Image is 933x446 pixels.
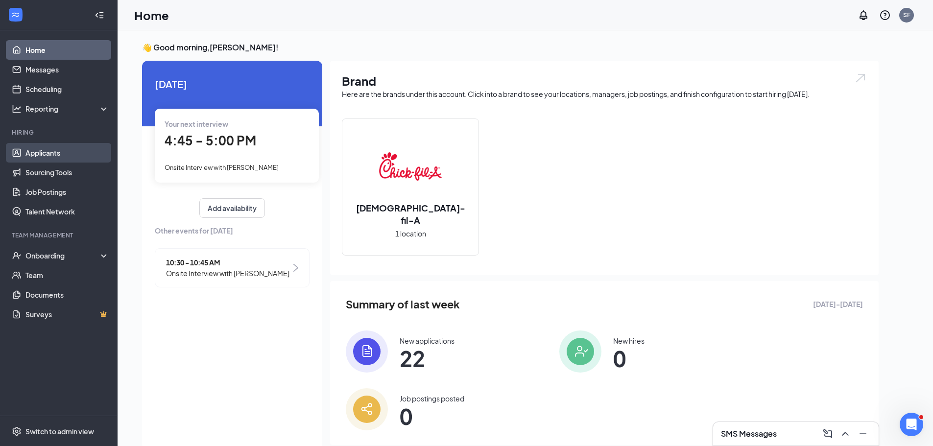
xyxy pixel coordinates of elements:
svg: QuestionInfo [879,9,891,21]
img: icon [346,388,388,430]
img: icon [559,330,601,373]
a: Sourcing Tools [25,163,109,182]
div: Team Management [12,231,107,239]
svg: UserCheck [12,251,22,260]
svg: Collapse [95,10,104,20]
span: [DATE] [155,76,310,92]
img: open.6027fd2a22e1237b5b06.svg [854,72,867,84]
div: Here are the brands under this account. Click into a brand to see your locations, managers, job p... [342,89,867,99]
span: Other events for [DATE] [155,225,310,236]
span: Summary of last week [346,296,460,313]
svg: ComposeMessage [822,428,834,440]
svg: Minimize [857,428,869,440]
span: Onsite Interview with [PERSON_NAME] [165,164,279,171]
button: ChevronUp [837,426,853,442]
div: New hires [613,336,645,346]
div: SF [903,11,910,19]
span: Your next interview [165,119,228,128]
span: Onsite Interview with [PERSON_NAME] [166,268,289,279]
span: 0 [613,350,645,367]
a: Talent Network [25,202,109,221]
a: Documents [25,285,109,305]
span: 22 [400,350,455,367]
svg: Notifications [858,9,869,21]
span: 0 [400,407,464,425]
h2: [DEMOGRAPHIC_DATA]-fil-A [342,202,478,226]
a: Applicants [25,143,109,163]
a: Scheduling [25,79,109,99]
a: Messages [25,60,109,79]
img: Chick-fil-A [379,135,442,198]
div: Reporting [25,104,110,114]
button: Minimize [855,426,871,442]
h3: 👋 Good morning, [PERSON_NAME] ! [142,42,879,53]
a: Job Postings [25,182,109,202]
h1: Brand [342,72,867,89]
div: Job postings posted [400,394,464,403]
button: ComposeMessage [820,426,836,442]
svg: WorkstreamLogo [11,10,21,20]
svg: ChevronUp [839,428,851,440]
div: New applications [400,336,455,346]
h1: Home [134,7,169,23]
span: 10:30 - 10:45 AM [166,257,289,268]
img: icon [346,330,388,373]
span: 1 location [395,228,426,239]
span: 4:45 - 5:00 PM [165,132,256,148]
div: Hiring [12,128,107,137]
a: Home [25,40,109,60]
iframe: Intercom live chat [900,413,923,436]
span: [DATE] - [DATE] [813,299,863,309]
div: Onboarding [25,251,101,260]
a: Team [25,265,109,285]
h3: SMS Messages [721,428,777,439]
a: SurveysCrown [25,305,109,324]
div: Switch to admin view [25,426,94,436]
svg: Settings [12,426,22,436]
svg: Analysis [12,104,22,114]
button: Add availability [199,198,265,218]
